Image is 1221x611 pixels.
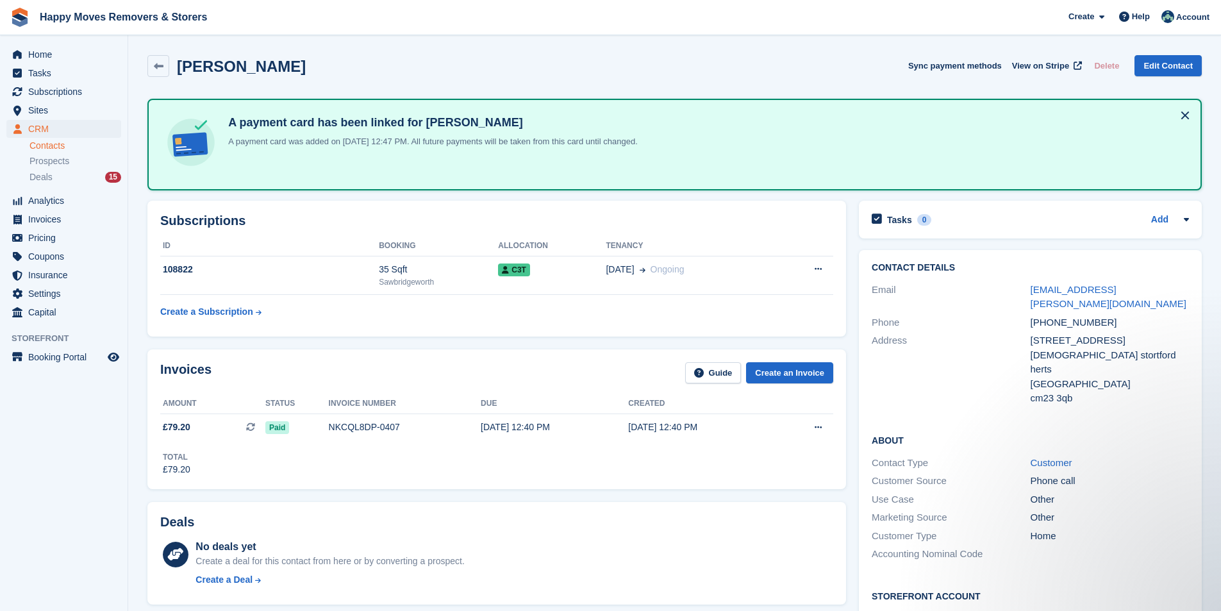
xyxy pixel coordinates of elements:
a: menu [6,46,121,63]
div: herts [1031,362,1189,377]
img: card-linked-ebf98d0992dc2aeb22e95c0e3c79077019eb2392cfd83c6a337811c24bc77127.svg [164,115,218,169]
div: Customer Type [872,529,1030,544]
div: Use Case [872,492,1030,507]
a: menu [6,64,121,82]
span: Settings [28,285,105,303]
div: Marketing Source [872,510,1030,525]
a: menu [6,210,121,228]
div: [DEMOGRAPHIC_DATA] stortford [1031,348,1189,363]
div: Contact Type [872,456,1030,471]
div: [DATE] 12:40 PM [628,421,776,434]
th: Allocation [498,236,606,256]
div: Accounting Nominal Code [872,547,1030,562]
span: Storefront [12,332,128,345]
div: Total [163,451,190,463]
span: Insurance [28,266,105,284]
a: menu [6,285,121,303]
span: Booking Portal [28,348,105,366]
span: View on Stripe [1012,60,1069,72]
span: [DATE] [606,263,634,276]
a: menu [6,101,121,119]
span: Capital [28,303,105,321]
a: View on Stripe [1007,55,1084,76]
p: A payment card was added on [DATE] 12:47 PM. All future payments will be taken from this card unt... [223,135,638,148]
a: menu [6,229,121,247]
a: Create a Subscription [160,300,262,324]
span: Paid [265,421,289,434]
div: Sawbridgeworth [379,276,498,288]
a: Create a Deal [195,573,464,587]
div: 15 [105,172,121,183]
h4: A payment card has been linked for [PERSON_NAME] [223,115,638,130]
div: NKCQL8DP-0407 [329,421,481,434]
h2: Invoices [160,362,212,383]
div: £79.20 [163,463,190,476]
a: Add [1151,213,1168,228]
div: Customer Source [872,474,1030,489]
a: menu [6,247,121,265]
h2: Tasks [887,214,912,226]
h2: [PERSON_NAME] [177,58,306,75]
a: menu [6,83,121,101]
span: £79.20 [163,421,190,434]
span: Analytics [28,192,105,210]
span: Prospects [29,155,69,167]
span: Home [28,46,105,63]
h2: Subscriptions [160,213,833,228]
span: Subscriptions [28,83,105,101]
a: Guide [685,362,742,383]
div: [PHONE_NUMBER] [1031,315,1189,330]
span: C3T [498,264,530,276]
th: Status [265,394,329,414]
span: Coupons [28,247,105,265]
div: 108822 [160,263,379,276]
span: Deals [29,171,53,183]
button: Delete [1089,55,1124,76]
a: Deals 15 [29,171,121,184]
span: Invoices [28,210,105,228]
img: stora-icon-8386f47178a22dfd0bd8f6a31ec36ba5ce8667c1dd55bd0f319d3a0aa187defe.svg [10,8,29,27]
div: 35 Sqft [379,263,498,276]
a: menu [6,192,121,210]
h2: Storefront Account [872,589,1189,602]
span: Pricing [28,229,105,247]
div: cm23 3qb [1031,391,1189,406]
span: CRM [28,120,105,138]
a: Preview store [106,349,121,365]
th: Amount [160,394,265,414]
h2: Deals [160,515,194,530]
th: Booking [379,236,498,256]
th: ID [160,236,379,256]
a: menu [6,348,121,366]
a: Happy Moves Removers & Storers [35,6,212,28]
div: 0 [917,214,932,226]
th: Invoice number [329,394,481,414]
div: [STREET_ADDRESS] [1031,333,1189,348]
a: Create an Invoice [746,362,833,383]
div: No deals yet [195,539,464,555]
a: menu [6,266,121,284]
span: Help [1132,10,1150,23]
a: menu [6,120,121,138]
div: Address [872,333,1030,406]
div: Create a deal for this contact from here or by converting a prospect. [195,555,464,568]
th: Created [628,394,776,414]
div: Create a Subscription [160,305,253,319]
a: Contacts [29,140,121,152]
div: Email [872,283,1030,312]
span: Tasks [28,64,105,82]
div: [DATE] 12:40 PM [481,421,628,434]
img: Admin [1161,10,1174,23]
div: Create a Deal [195,573,253,587]
span: Sites [28,101,105,119]
a: Prospects [29,155,121,168]
button: Sync payment methods [908,55,1002,76]
div: [GEOGRAPHIC_DATA] [1031,377,1189,392]
h2: Contact Details [872,263,1189,273]
a: Edit Contact [1134,55,1202,76]
span: Ongoing [651,264,685,274]
span: Account [1176,11,1209,24]
h2: About [872,433,1189,446]
div: Phone [872,315,1030,330]
span: Create [1068,10,1094,23]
